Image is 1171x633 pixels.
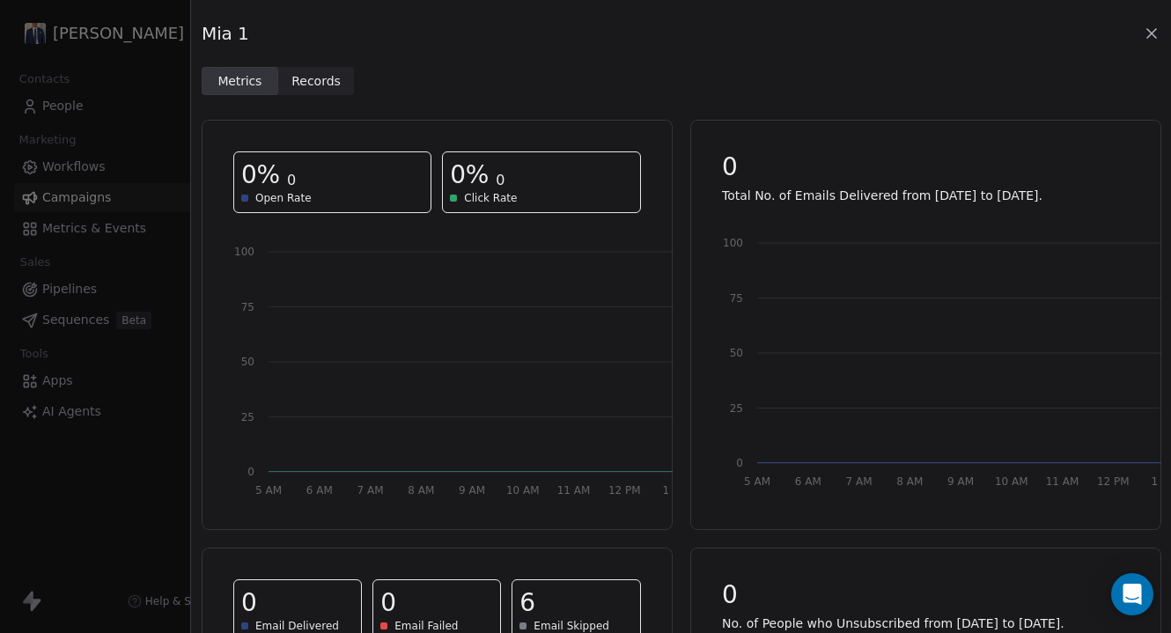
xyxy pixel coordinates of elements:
[608,484,641,497] tspan: 12 PM
[241,159,280,191] span: 0%
[722,151,738,183] span: 0
[202,21,249,46] span: Mia 1
[380,587,396,619] span: 0
[291,72,341,91] span: Records
[306,484,333,497] tspan: 6 AM
[845,475,872,488] tspan: 7 AM
[241,356,254,368] tspan: 50
[450,159,632,191] div: 0
[896,475,923,488] tspan: 8 AM
[736,457,743,469] tspan: 0
[255,191,312,205] span: Open Rate
[234,246,254,258] tspan: 100
[247,466,254,478] tspan: 0
[557,484,591,497] tspan: 11 AM
[1111,573,1153,615] div: Open Intercom Messenger
[357,484,383,497] tspan: 7 AM
[994,475,1027,488] tspan: 10 AM
[241,587,257,619] span: 0
[723,237,743,249] tspan: 100
[394,619,458,633] span: Email Failed
[464,191,517,205] span: Click Rate
[722,579,738,611] span: 0
[450,159,489,191] span: 0%
[241,159,423,191] div: 0
[722,615,1130,632] p: No. of People who Unsubscribed from [DATE] to [DATE].
[794,475,821,488] tspan: 6 AM
[408,484,434,497] tspan: 8 AM
[255,484,282,497] tspan: 5 AM
[722,187,1130,204] p: Total No. of Emails Delivered from [DATE] to [DATE].
[1096,475,1129,488] tspan: 12 PM
[662,484,688,497] tspan: 1 PM
[506,484,540,497] tspan: 10 AM
[1045,475,1079,488] tspan: 11 AM
[743,475,770,488] tspan: 5 AM
[459,484,485,497] tspan: 9 AM
[729,292,742,305] tspan: 75
[241,301,254,313] tspan: 75
[241,411,254,423] tspan: 25
[534,619,609,633] span: Email Skipped
[519,587,535,619] span: 6
[729,402,742,415] tspan: 25
[946,475,973,488] tspan: 9 AM
[729,347,742,359] tspan: 50
[255,619,339,633] span: Email Delivered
